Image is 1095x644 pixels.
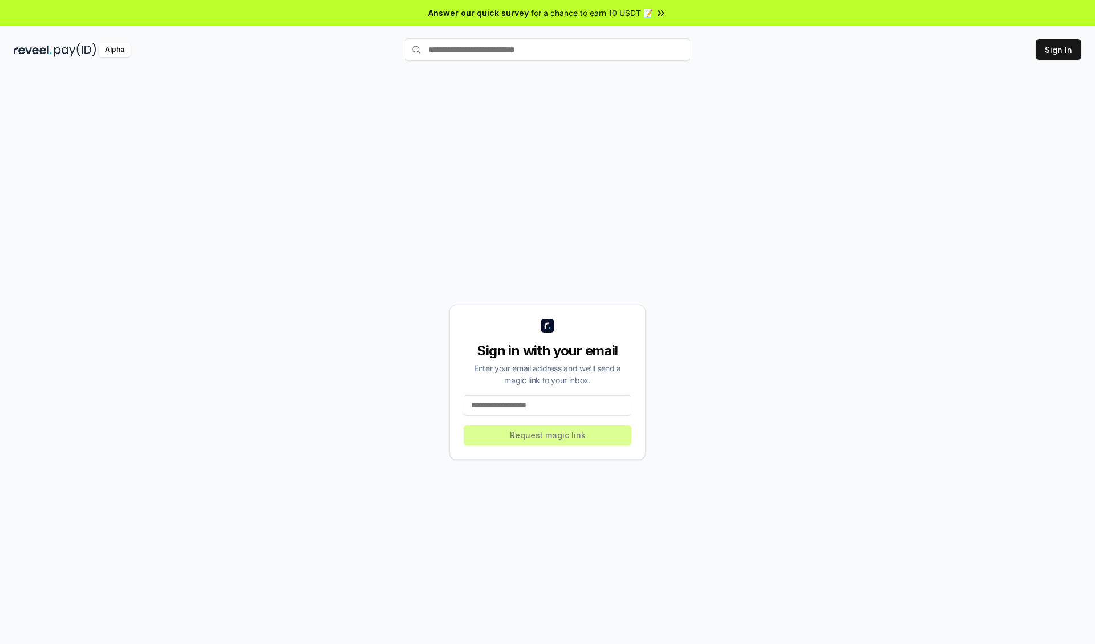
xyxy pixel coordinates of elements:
div: Sign in with your email [464,342,631,360]
img: reveel_dark [14,43,52,57]
span: for a chance to earn 10 USDT 📝 [531,7,653,19]
img: logo_small [541,319,554,333]
div: Enter your email address and we’ll send a magic link to your inbox. [464,362,631,386]
span: Answer our quick survey [428,7,529,19]
button: Sign In [1036,39,1081,60]
img: pay_id [54,43,96,57]
div: Alpha [99,43,131,57]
